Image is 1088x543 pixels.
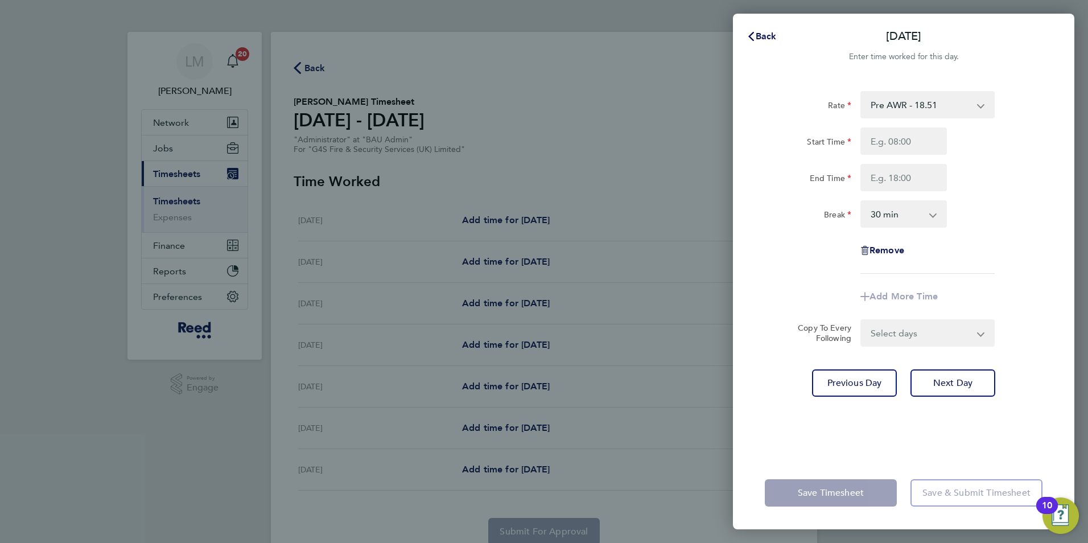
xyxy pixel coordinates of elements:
[807,137,851,150] label: Start Time
[933,377,972,389] span: Next Day
[756,31,777,42] span: Back
[860,164,947,191] input: E.g. 18:00
[735,25,788,48] button: Back
[827,377,882,389] span: Previous Day
[910,369,995,397] button: Next Day
[860,127,947,155] input: E.g. 08:00
[789,323,851,343] label: Copy To Every Following
[810,173,851,187] label: End Time
[886,28,921,44] p: [DATE]
[812,369,897,397] button: Previous Day
[1042,505,1052,520] div: 10
[860,246,904,255] button: Remove
[869,245,904,256] span: Remove
[733,50,1074,64] div: Enter time worked for this day.
[828,100,851,114] label: Rate
[824,209,851,223] label: Break
[1042,497,1079,534] button: Open Resource Center, 10 new notifications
